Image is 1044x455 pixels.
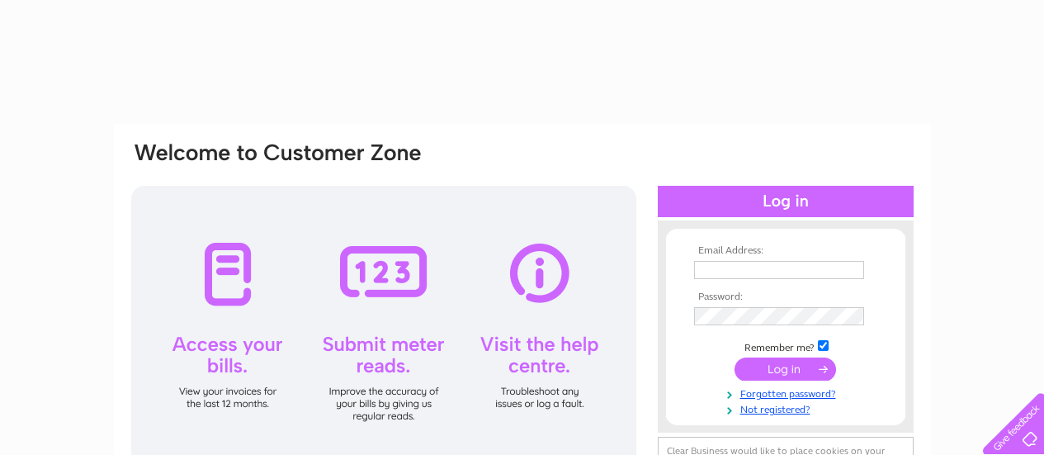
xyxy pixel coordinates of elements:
td: Remember me? [690,338,881,354]
a: Forgotten password? [694,385,881,400]
a: Not registered? [694,400,881,416]
th: Email Address: [690,245,881,257]
input: Submit [735,358,836,381]
th: Password: [690,291,881,303]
